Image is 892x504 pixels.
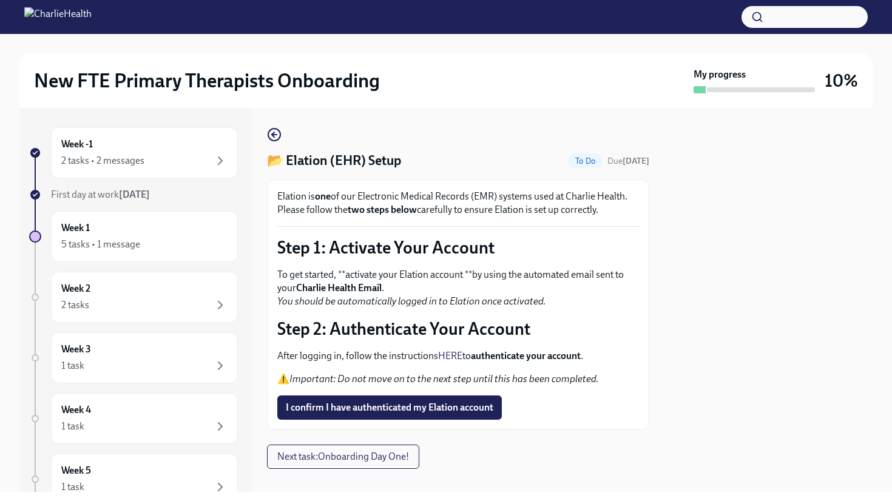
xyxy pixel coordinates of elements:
h6: Week 1 [61,221,90,235]
h6: Week -1 [61,138,93,151]
div: 1 task [61,420,84,433]
p: Elation is of our Electronic Medical Records (EMR) systems used at Charlie Health. Please follow ... [277,190,639,217]
span: Due [607,156,649,166]
span: September 19th, 2025 07:00 [607,155,649,167]
h6: Week 3 [61,343,91,356]
strong: authenticate your account [471,350,581,361]
a: Week 41 task [29,393,238,444]
span: To Do [568,156,603,166]
h4: 📂 Elation (EHR) Setup [267,152,401,170]
a: Week 22 tasks [29,272,238,323]
p: Step 1: Activate Your Account [277,237,639,258]
button: Next task:Onboarding Day One! [267,445,419,469]
span: I confirm I have authenticated my Elation account [286,402,493,414]
div: 2 tasks • 2 messages [61,154,144,167]
strong: two steps below [348,204,417,215]
p: Step 2: Authenticate Your Account [277,318,639,340]
div: 5 tasks • 1 message [61,238,140,251]
strong: My progress [694,68,746,81]
img: CharlieHealth [24,7,92,27]
span: First day at work [51,189,150,200]
span: Next task : Onboarding Day One! [277,451,409,463]
div: 1 task [61,480,84,494]
div: 1 task [61,359,84,372]
a: Week 15 tasks • 1 message [29,211,238,262]
p: To get started, **activate your Elation account **by using the automated email sent to your . [277,268,639,308]
strong: Charlie Health Email [296,282,382,294]
strong: [DATE] [623,156,649,166]
h3: 10% [825,70,858,92]
em: You should be automatically logged in to Elation once activated. [277,295,546,307]
a: HERE [438,350,462,361]
strong: one [315,190,331,202]
div: 2 tasks [61,298,89,312]
a: Week 31 task [29,332,238,383]
em: Important: Do not move on to the next step until this has been completed. [289,373,599,385]
h6: Week 4 [61,403,91,417]
h6: Week 2 [61,282,90,295]
h6: Week 5 [61,464,91,477]
strong: [DATE] [119,189,150,200]
a: First day at work[DATE] [29,188,238,201]
a: Week -12 tasks • 2 messages [29,127,238,178]
h2: New FTE Primary Therapists Onboarding [34,69,380,93]
p: ⚠️ [277,372,639,386]
button: I confirm I have authenticated my Elation account [277,395,502,420]
p: After logging in, follow the instructions to . [277,349,639,363]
